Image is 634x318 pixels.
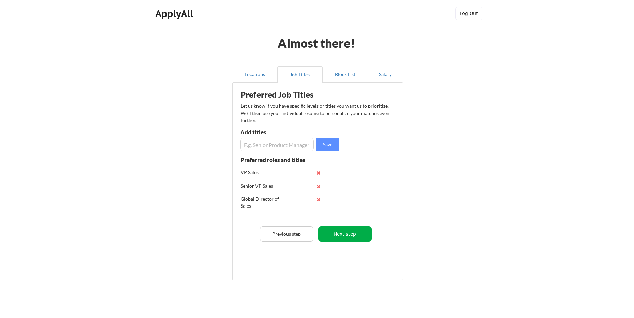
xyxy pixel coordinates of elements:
[241,102,390,124] div: Let us know if you have specific levels or titles you want us to prioritize. We’ll then use your ...
[368,66,403,83] button: Salary
[323,66,368,83] button: Block List
[241,157,313,163] div: Preferred roles and titles
[240,138,314,151] input: E.g. Senior Product Manager
[240,129,312,135] div: Add titles
[241,91,326,99] div: Preferred Job Titles
[241,169,285,176] div: VP Sales
[241,183,285,189] div: Senior VP Sales
[318,226,372,242] button: Next step
[277,66,323,83] button: Job Titles
[241,196,285,209] div: Global Director of Sales
[455,7,482,20] button: Log Out
[316,138,339,151] button: Save
[232,66,277,83] button: Locations
[260,226,313,242] button: Previous step
[155,8,195,20] div: ApplyAll
[270,37,364,49] div: Almost there!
